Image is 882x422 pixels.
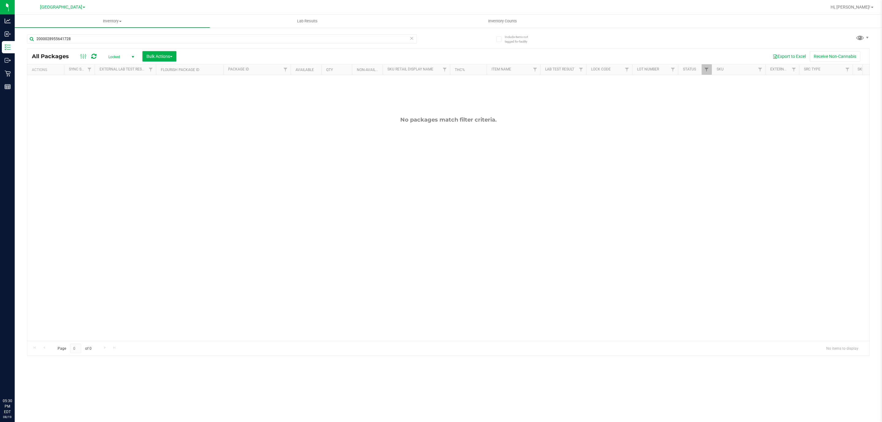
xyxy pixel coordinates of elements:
a: Item Name [492,67,511,71]
a: Filter [702,64,712,75]
a: External Lab Test Result [100,67,148,71]
inline-svg: Outbound [5,57,11,63]
span: Page of 0 [52,344,96,353]
a: Status [683,67,696,71]
span: Lab Results [289,18,326,24]
a: Sync Status [69,67,92,71]
div: Actions [32,68,62,72]
input: Search Package ID, Item Name, SKU, Lot or Part Number... [27,34,417,43]
inline-svg: Inventory [5,44,11,50]
p: 05:30 PM EDT [3,398,12,415]
iframe: Resource center [6,373,24,391]
a: SKU [717,67,724,71]
a: Filter [85,64,95,75]
a: Filter [622,64,632,75]
a: Non-Available [357,68,384,72]
a: THC% [455,68,465,72]
a: Filter [146,64,156,75]
a: Lab Test Result [545,67,574,71]
inline-svg: Analytics [5,18,11,24]
a: SKU Name [858,67,876,71]
p: 08/19 [3,415,12,419]
a: Filter [668,64,678,75]
span: All Packages [32,53,75,60]
span: Hi, [PERSON_NAME]! [831,5,870,9]
button: Receive Non-Cannabis [810,51,860,62]
span: Inventory [15,18,210,24]
span: No items to display [821,344,863,353]
a: Src Type [804,67,820,71]
a: Sku Retail Display Name [387,67,433,71]
span: Include items not tagged for facility [505,35,535,44]
inline-svg: Reports [5,84,11,90]
a: Flourish Package ID [161,68,199,72]
div: No packages match filter criteria. [27,116,869,123]
a: Filter [755,64,765,75]
button: Export to Excel [769,51,810,62]
a: Lot Number [637,67,659,71]
a: Filter [789,64,799,75]
inline-svg: Retail [5,70,11,77]
a: Lock Code [591,67,611,71]
a: Filter [530,64,540,75]
a: Available [296,68,314,72]
span: Bulk Actions [146,54,172,59]
a: Filter [440,64,450,75]
a: Inventory [15,15,210,28]
button: Bulk Actions [142,51,176,62]
a: Package ID [228,67,249,71]
span: Clear [409,34,414,42]
iframe: Resource center unread badge [18,372,25,379]
a: Filter [576,64,586,75]
a: Filter [281,64,291,75]
span: Inventory Counts [480,18,525,24]
a: Qty [326,68,333,72]
inline-svg: Inbound [5,31,11,37]
a: External/Internal [770,67,807,71]
span: [GEOGRAPHIC_DATA] [40,5,82,10]
a: Filter [842,64,853,75]
a: Lab Results [210,15,405,28]
a: Inventory Counts [405,15,600,28]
